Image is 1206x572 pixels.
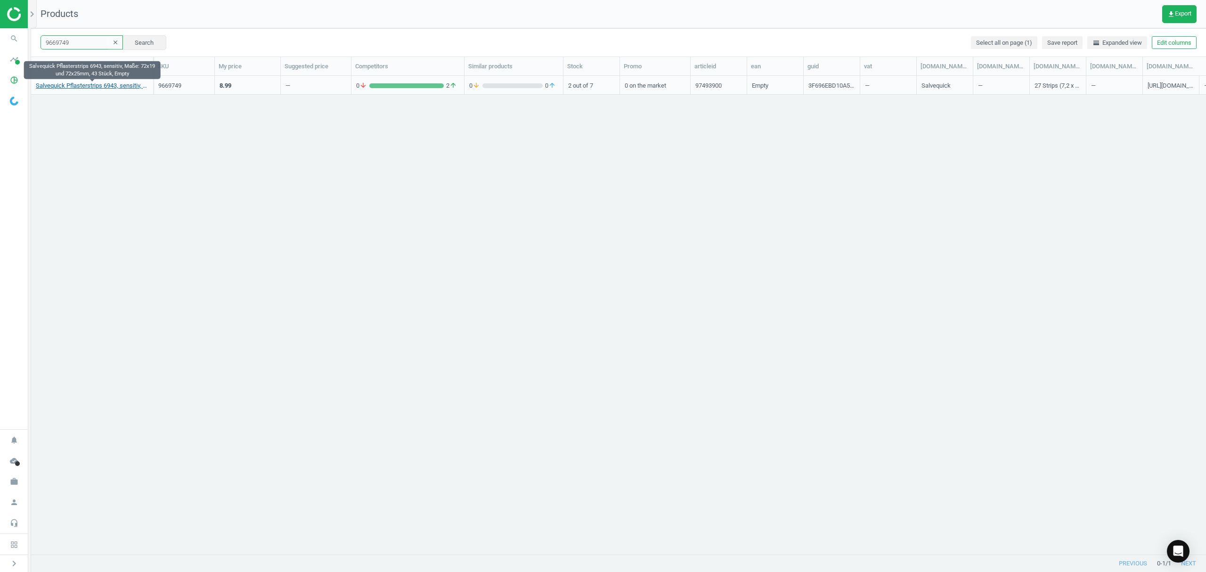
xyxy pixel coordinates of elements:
[921,62,969,71] div: [DOMAIN_NAME](brand)
[220,82,231,90] div: 8.99
[543,82,558,90] span: 0
[359,82,367,90] i: arrow_downward
[5,493,23,511] i: person
[5,452,23,470] i: cloud_done
[41,8,78,19] span: Products
[1109,555,1157,572] button: previous
[31,76,1206,544] div: grid
[1167,540,1190,563] div: Open Intercom Messenger
[1035,82,1081,93] div: 27 Strips (7,2 x 1,9 cm) & 16 Strips (7,2 x 2,5 cm) Für Allergiker geeignet, da besonders hautfre...
[977,62,1026,71] div: [DOMAIN_NAME](delivery)
[1157,559,1165,568] span: 0 - 1
[36,82,148,90] a: Salvequick Pflasterstrips 6943, sensitiv, Maße: 72x19 und 72x25mm, 43 Stück, Empty
[1167,10,1191,18] span: Export
[1165,559,1171,568] span: / 1
[26,8,38,20] i: chevron_right
[695,82,722,93] div: 97493900
[978,77,1025,93] div: —
[285,82,290,93] div: —
[807,62,856,71] div: guid
[122,35,166,49] button: Search
[1034,62,1082,71] div: [DOMAIN_NAME](description)
[567,62,616,71] div: Stock
[10,97,18,106] img: wGWNvw8QSZomAAAAABJRU5ErkJggg==
[1092,39,1100,47] i: horizontal_split
[548,82,556,90] i: arrow_upward
[41,35,123,49] input: SKU/Title search
[1042,36,1083,49] button: Save report
[355,62,460,71] div: Competitors
[1092,39,1142,47] span: Expanded view
[8,558,20,569] i: chevron_right
[469,82,482,90] span: 0
[624,62,686,71] div: Promo
[108,36,122,49] button: clear
[694,62,743,71] div: articleid
[444,82,459,90] span: 2
[5,473,23,490] i: work
[158,82,210,90] div: 9669749
[1087,36,1147,49] button: horizontal_splitExpanded view
[1162,5,1197,23] button: get_appExport
[2,557,26,570] button: chevron_right
[808,82,855,93] div: 3F696EBD10A55606E06365033D0A6466
[1047,39,1077,47] span: Save report
[473,82,480,90] i: arrow_downward
[7,7,74,21] img: ajHJNr6hYgQAAAAASUVORK5CYII=
[449,82,457,90] i: arrow_upward
[1167,10,1175,18] i: get_app
[865,77,912,93] div: —
[5,514,23,532] i: headset_mic
[568,77,615,93] div: 2 out of 7
[5,50,23,68] i: timeline
[864,62,913,71] div: vat
[752,82,768,93] div: Empty
[285,62,347,71] div: Suggested price
[751,62,799,71] div: ean
[921,82,951,93] div: Salvequick
[1171,555,1206,572] button: next
[5,71,23,89] i: pie_chart_outlined
[219,62,277,71] div: My price
[1148,82,1194,93] div: [URL][DOMAIN_NAME]
[1152,36,1197,49] button: Edit columns
[468,62,559,71] div: Similar products
[1091,77,1138,93] div: —
[5,30,23,48] i: search
[157,62,211,71] div: SKU
[112,39,119,46] i: clear
[1090,62,1139,71] div: [DOMAIN_NAME](ean)
[976,39,1032,47] span: Select all on page (1)
[625,77,685,93] div: 0 on the market
[971,36,1037,49] button: Select all on page (1)
[5,431,23,449] i: notifications
[24,61,161,79] div: Salvequick Pflasterstrips 6943, sensitiv, Maße: 72x19 und 72x25mm, 43 Stück, Empty
[1147,62,1195,71] div: [DOMAIN_NAME](image_url)
[356,82,369,90] span: 0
